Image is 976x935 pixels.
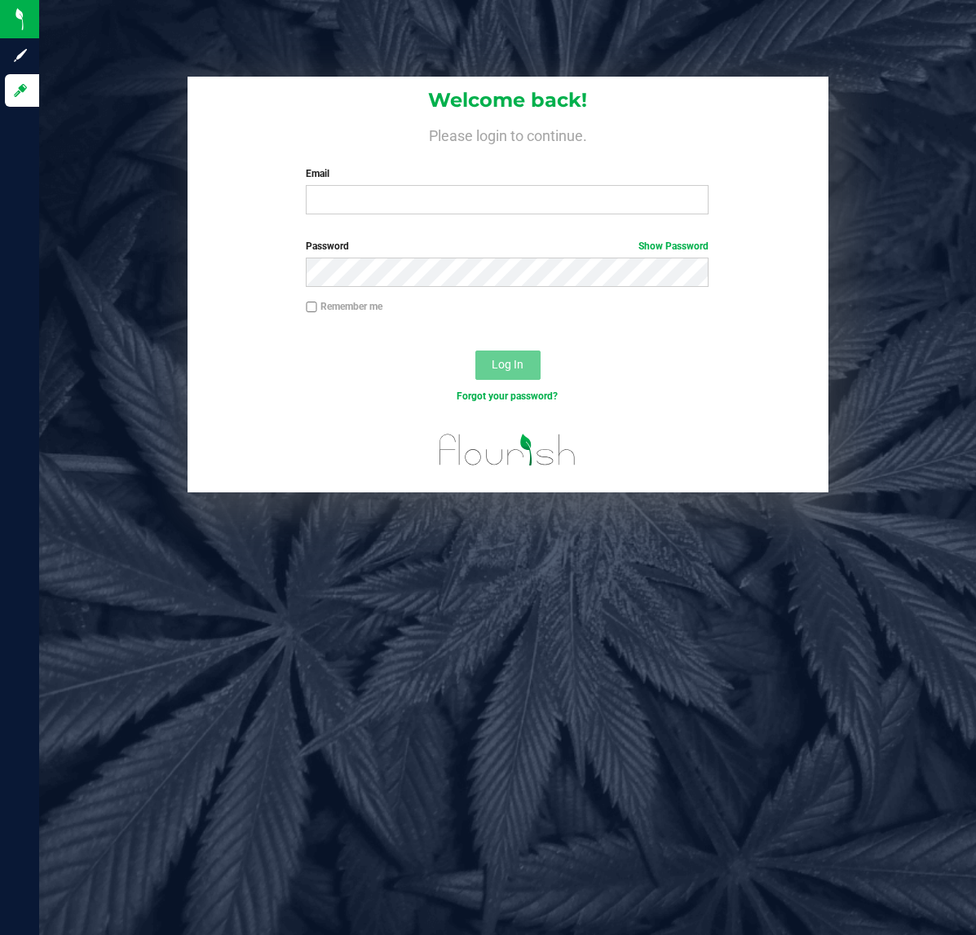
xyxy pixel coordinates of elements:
label: Email [306,166,709,181]
img: flourish_logo.svg [427,421,588,479]
a: Forgot your password? [457,390,558,402]
a: Show Password [638,240,709,252]
inline-svg: Log in [12,82,29,99]
span: Log In [492,358,523,371]
label: Remember me [306,299,382,314]
h1: Welcome back! [188,90,828,111]
h4: Please login to continue. [188,124,828,143]
span: Password [306,240,349,252]
inline-svg: Sign up [12,47,29,64]
button: Log In [475,351,541,380]
input: Remember me [306,302,317,313]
